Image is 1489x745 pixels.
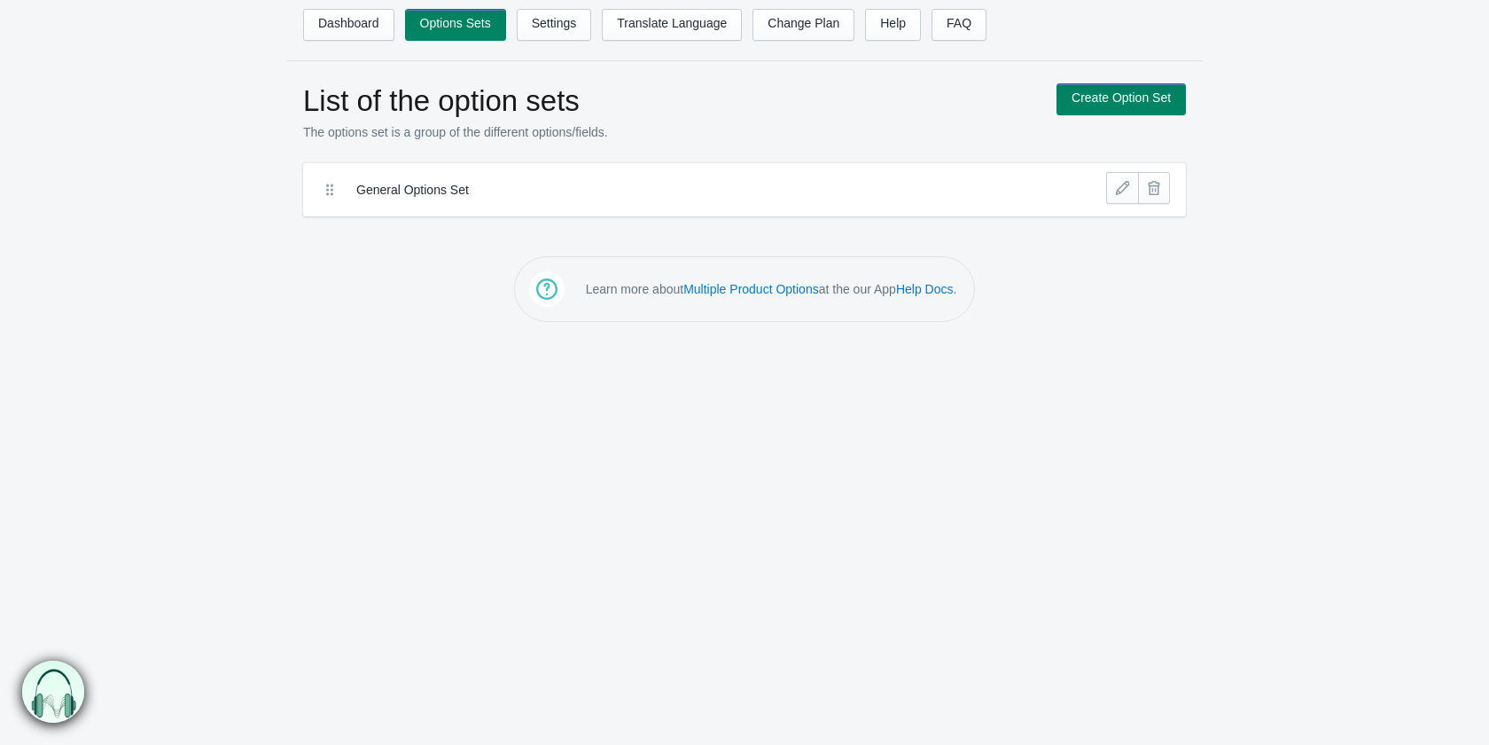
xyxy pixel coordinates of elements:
a: Help Docs [896,282,954,296]
h1: List of the option sets [303,83,1039,119]
a: Help [865,9,921,41]
a: Change Plan [752,9,854,41]
a: FAQ [932,9,986,41]
p: Learn more about at the our App . [586,280,957,298]
a: Dashboard [303,9,394,41]
img: bxm.png [22,661,84,723]
a: Translate Language [602,9,742,41]
a: Options Sets [405,9,506,41]
a: Multiple Product Options [683,282,819,296]
label: General Options Set [356,181,1002,199]
a: Settings [517,9,592,41]
a: Create Option Set [1056,83,1186,115]
p: The options set is a group of the different options/fields. [303,123,1039,141]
